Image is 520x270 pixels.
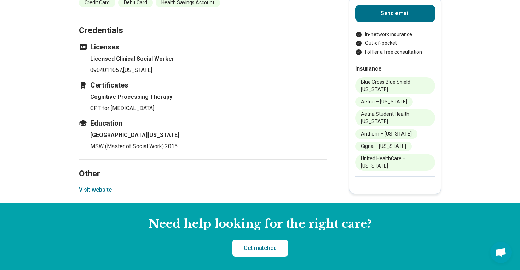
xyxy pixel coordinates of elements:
[90,66,327,74] p: 0904011057
[355,48,435,56] li: I offer a free consultation
[355,154,435,171] li: United HealthCare – [US_STATE]
[79,118,327,128] h3: Education
[90,55,327,63] h4: Licensed Clinical Social Worker
[79,80,327,90] h3: Certificates
[355,142,412,151] li: Cigna – [US_STATE]
[79,151,327,180] h2: Other
[355,5,435,22] button: Send email
[90,93,327,101] h4: Cognitive Processing Therapy
[232,240,288,257] a: Get matched
[355,31,435,56] ul: Payment options
[6,217,514,232] h2: Need help looking for the right care?
[90,104,327,113] p: CPT for [MEDICAL_DATA]
[355,31,435,38] li: In-network insurance
[355,65,435,73] h2: Insurance
[355,40,435,47] li: Out-of-pocket
[122,67,152,73] span: , [US_STATE]
[490,242,512,263] div: Open chat
[79,42,327,52] h3: Licenses
[79,8,327,37] h2: Credentials
[90,131,327,139] h4: [GEOGRAPHIC_DATA][US_STATE]
[355,77,435,94] li: Blue Cross Blue Shield – [US_STATE]
[90,142,327,151] p: MSW (Master of Social Work) , 2015
[355,97,413,107] li: Aetna – [US_STATE]
[79,186,112,194] button: Visit website
[355,109,435,126] li: Aetna Student Health – [US_STATE]
[355,129,417,139] li: Anthem – [US_STATE]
